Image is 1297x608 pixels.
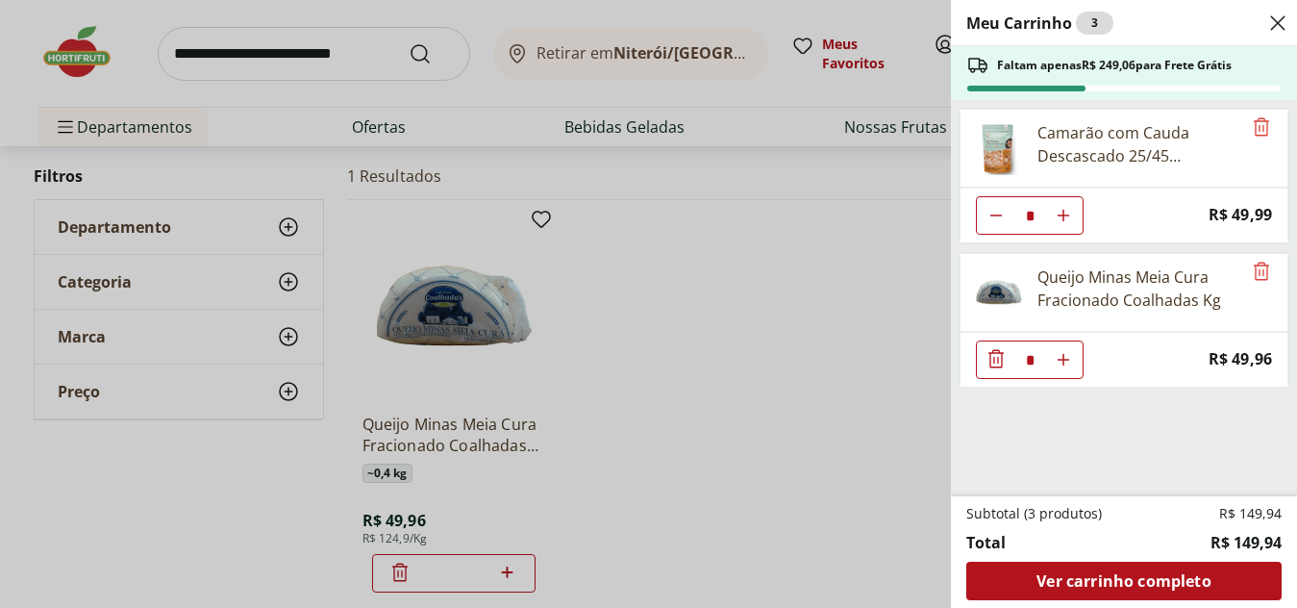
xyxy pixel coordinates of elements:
[966,562,1282,600] a: Ver carrinho completo
[1209,202,1272,228] span: R$ 49,99
[1210,531,1282,554] span: R$ 149,94
[972,121,1026,175] img: Camarão com Cauda Descascado 25/45 Congelado IE Pescados 300g
[1219,504,1282,523] span: R$ 149,94
[1076,12,1113,35] div: 3
[972,266,1026,319] img: Principal
[1044,341,1083,379] button: Aumentar Quantidade
[1037,266,1241,312] div: Queijo Minas Meia Cura Fracionado Coalhadas Kg
[997,58,1232,73] span: Faltam apenas R$ 249,06 para Frete Grátis
[966,504,1102,523] span: Subtotal (3 produtos)
[1037,121,1241,167] div: Camarão com Cauda Descascado 25/45 Congelado IE Pescados 300g
[966,531,1006,554] span: Total
[1250,261,1273,284] button: Remove
[977,196,1015,235] button: Diminuir Quantidade
[1015,342,1044,378] input: Quantidade Atual
[1015,197,1044,234] input: Quantidade Atual
[1250,116,1273,139] button: Remove
[966,12,1113,35] h2: Meu Carrinho
[1036,573,1210,589] span: Ver carrinho completo
[1209,346,1272,372] span: R$ 49,96
[1044,196,1083,235] button: Aumentar Quantidade
[977,341,1015,379] button: Diminuir Quantidade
